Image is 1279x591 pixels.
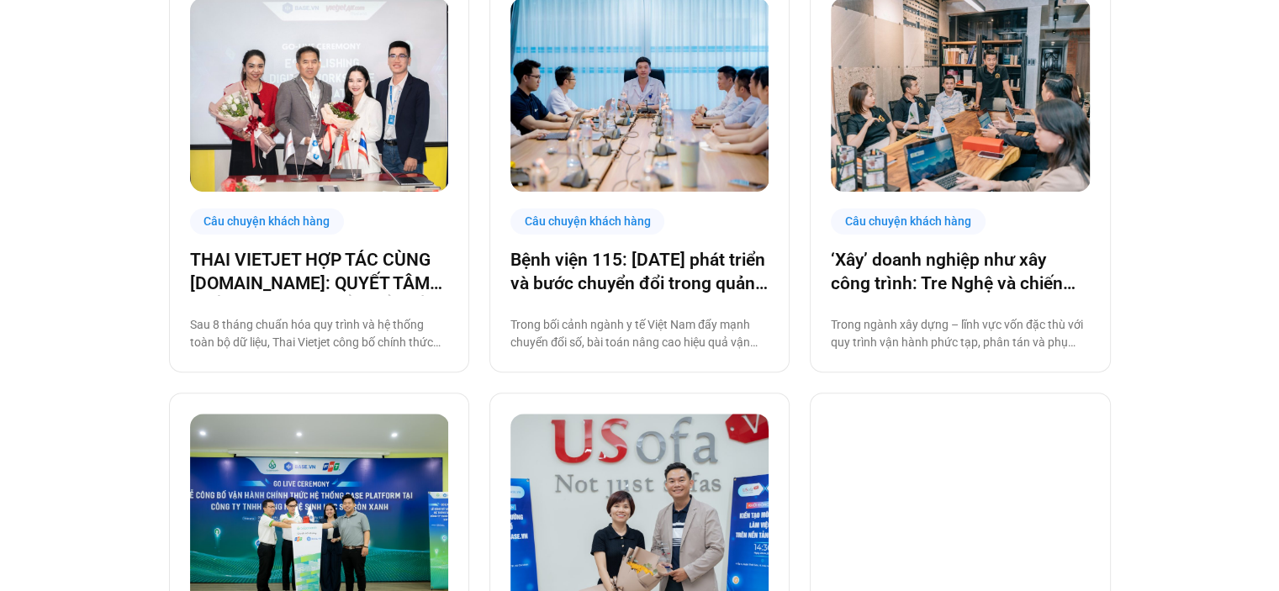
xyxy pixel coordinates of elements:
[190,248,448,295] a: THAI VIETJET HỢP TÁC CÙNG [DOMAIN_NAME]: QUYẾT TÂM “CẤT CÁNH” CHUYỂN ĐỔI SỐ
[831,316,1089,351] p: Trong ngành xây dựng – lĩnh vực vốn đặc thù với quy trình vận hành phức tạp, phân tán và phụ thuộ...
[510,208,665,235] div: Câu chuyện khách hàng
[831,248,1089,295] a: ‘Xây’ doanh nghiệp như xây công trình: Tre Nghệ và chiến lược chuyển đổi từ gốc
[510,248,769,295] a: Bệnh viện 115: [DATE] phát triển và bước chuyển đổi trong quản trị bệnh viện tư nhân
[831,208,986,235] div: Câu chuyện khách hàng
[190,208,345,235] div: Câu chuyện khách hàng
[190,316,448,351] p: Sau 8 tháng chuẩn hóa quy trình và hệ thống toàn bộ dữ liệu, Thai Vietjet công bố chính thức vận ...
[510,316,769,351] p: Trong bối cảnh ngành y tế Việt Nam đẩy mạnh chuyển đổi số, bài toán nâng cao hiệu quả vận hành đa...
